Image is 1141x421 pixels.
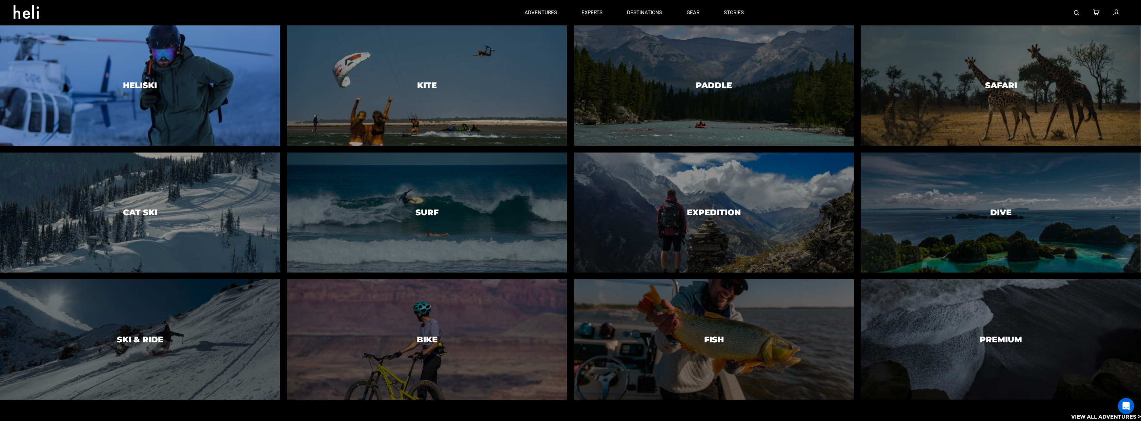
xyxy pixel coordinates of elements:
[417,81,437,90] h3: Kite
[123,81,157,90] h3: Heliski
[525,9,557,16] p: adventures
[985,81,1017,90] h3: Safari
[861,279,1141,400] a: PremiumPremium image
[117,335,163,344] h3: Ski & Ride
[582,9,603,16] p: experts
[704,335,724,344] h3: Fish
[417,335,437,344] h3: Bike
[1074,10,1079,16] img: search-bar-icon.svg
[123,208,157,217] h3: Cat Ski
[687,208,741,217] h3: Expedition
[980,335,1022,344] h3: Premium
[1071,413,1141,421] p: View All Adventures >
[627,9,662,16] p: destinations
[696,81,732,90] h3: Paddle
[1118,398,1134,414] div: Open Intercom Messenger
[990,208,1012,217] h3: Dive
[415,208,439,217] h3: Surf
